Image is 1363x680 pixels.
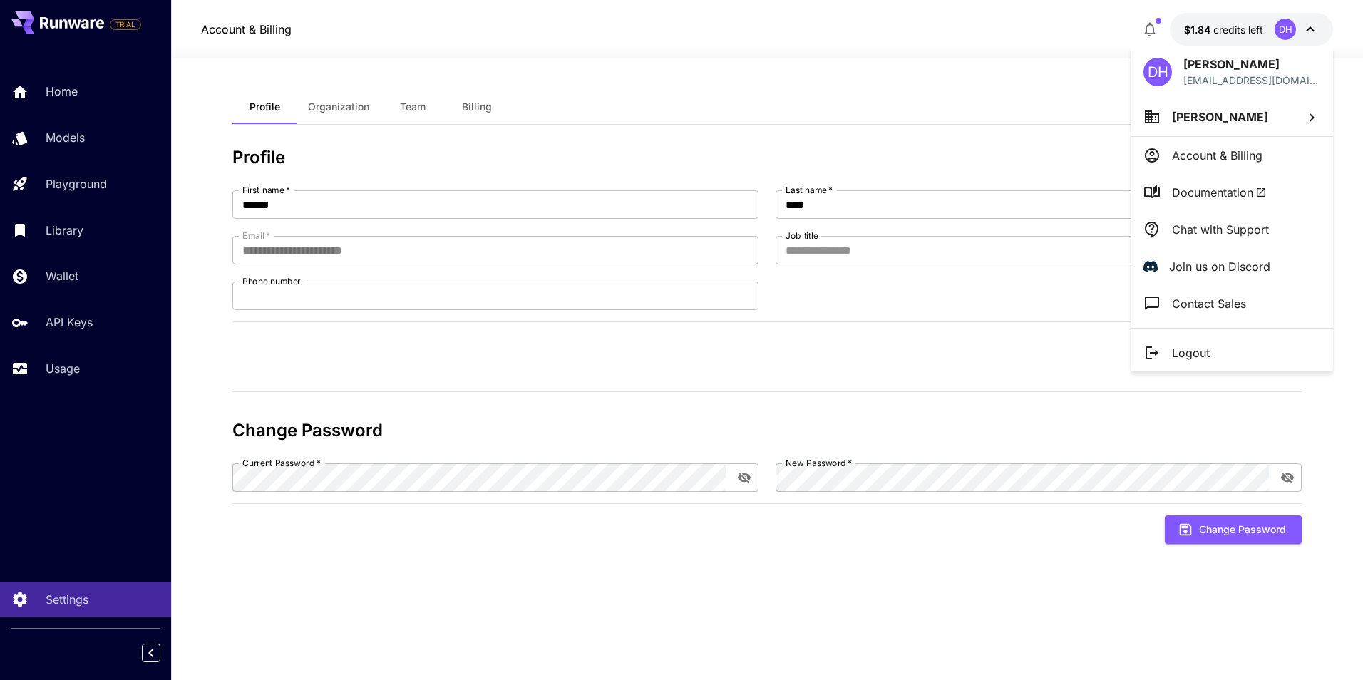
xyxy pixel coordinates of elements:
div: support@dietlhousing.de [1183,73,1320,88]
p: Chat with Support [1172,221,1269,238]
p: [PERSON_NAME] [1183,56,1320,73]
button: [PERSON_NAME] [1131,98,1333,136]
p: Logout [1172,344,1210,361]
p: Join us on Discord [1169,258,1270,275]
p: Contact Sales [1172,295,1246,312]
span: [PERSON_NAME] [1172,110,1268,124]
p: [EMAIL_ADDRESS][DOMAIN_NAME] [1183,73,1320,88]
div: DH [1143,58,1172,86]
span: Documentation [1172,184,1267,201]
p: Account & Billing [1172,147,1262,164]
